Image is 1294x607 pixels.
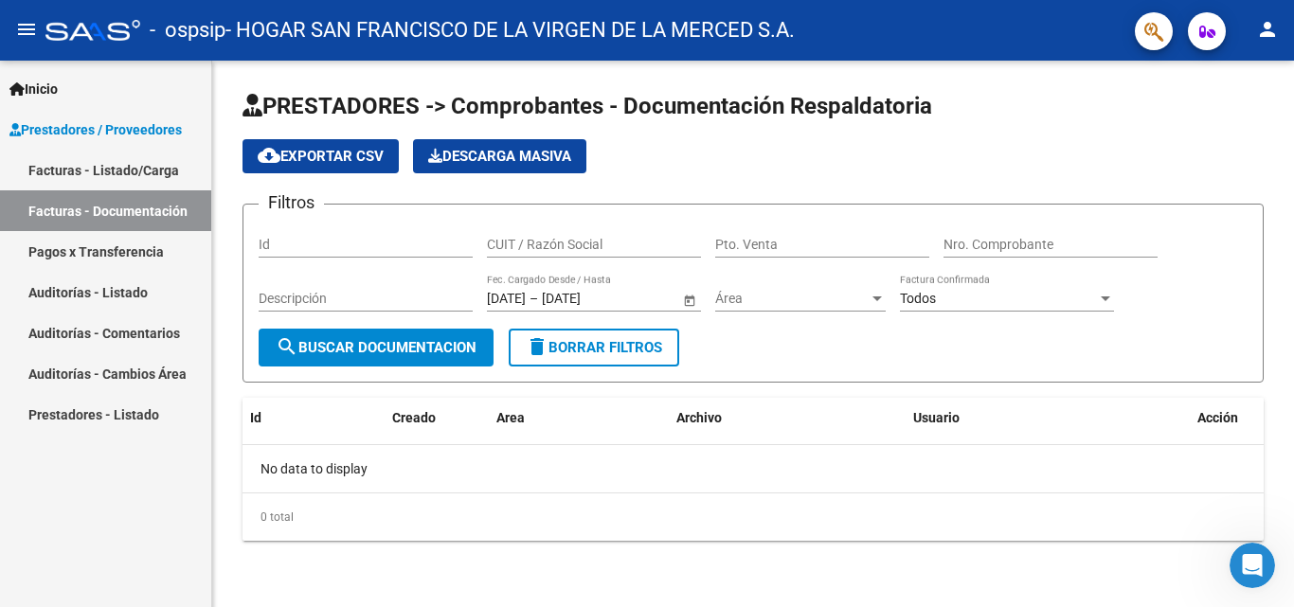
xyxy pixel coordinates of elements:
div: No data to display [243,445,1264,492]
span: Área [715,291,869,307]
datatable-header-cell: Archivo [669,398,906,438]
mat-icon: cloud_download [258,144,280,167]
button: Buscar Documentacion [259,329,494,366]
span: Borrar Filtros [526,339,662,356]
datatable-header-cell: Id [243,398,318,438]
span: Acción [1197,410,1238,425]
iframe: Intercom live chat [1230,543,1275,588]
datatable-header-cell: Usuario [906,398,1190,438]
span: Usuario [913,410,960,425]
button: Open calendar [679,290,699,310]
app-download-masive: Descarga masiva de comprobantes (adjuntos) [413,139,586,173]
span: Inicio [9,79,58,99]
span: Exportar CSV [258,148,384,165]
span: Prestadores / Proveedores [9,119,182,140]
button: Borrar Filtros [509,329,679,366]
input: Fecha inicio [487,291,526,307]
span: PRESTADORES -> Comprobantes - Documentación Respaldatoria [243,93,932,119]
span: Buscar Documentacion [276,339,476,356]
button: Descarga Masiva [413,139,586,173]
datatable-header-cell: Creado [385,398,489,438]
span: Id [250,410,261,425]
button: Exportar CSV [243,139,399,173]
div: 0 total [243,493,1264,541]
mat-icon: search [276,335,298,358]
span: – [530,291,538,307]
span: Area [496,410,525,425]
span: Todos [900,291,936,306]
span: Archivo [676,410,722,425]
span: Creado [392,410,436,425]
mat-icon: person [1256,18,1279,41]
span: Descarga Masiva [428,148,571,165]
datatable-header-cell: Acción [1190,398,1285,438]
h3: Filtros [259,189,324,216]
span: - HOGAR SAN FRANCISCO DE LA VIRGEN DE LA MERCED S.A. [225,9,795,51]
datatable-header-cell: Area [489,398,669,438]
mat-icon: menu [15,18,38,41]
span: - ospsip [150,9,225,51]
mat-icon: delete [526,335,548,358]
input: Fecha fin [542,291,635,307]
